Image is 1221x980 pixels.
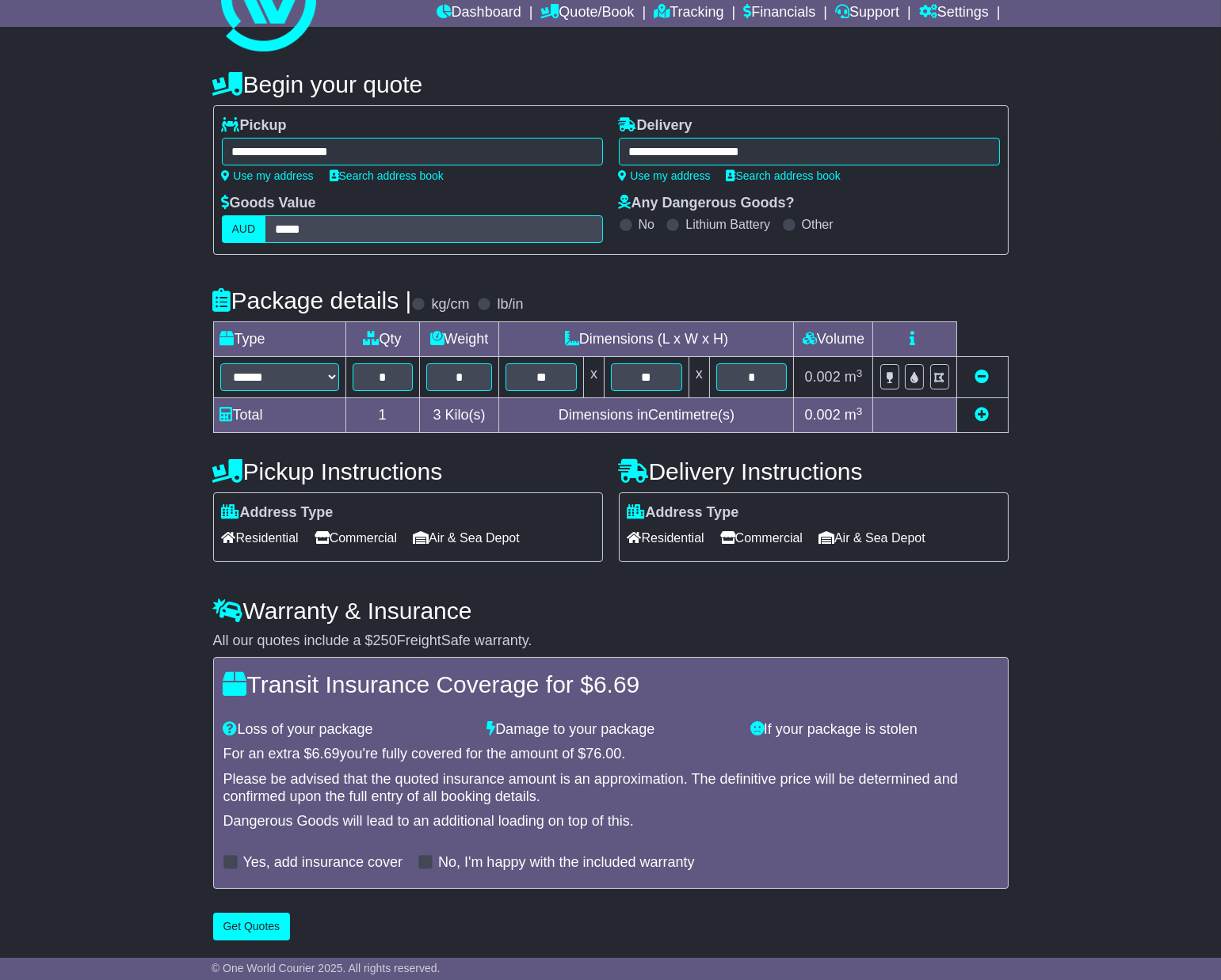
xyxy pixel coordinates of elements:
[727,169,841,182] a: Search address book
[497,296,523,313] label: lb/in
[584,357,605,398] td: x
[619,117,693,135] label: Delivery
[222,526,299,550] span: Residential
[619,195,795,212] label: Any Dangerous Goods?
[419,322,499,357] td: Weight
[312,746,340,762] span: 6.69
[330,169,444,182] a: Search address book
[213,632,1009,650] div: All our quotes include a $ FreightSafe warranty.
[243,854,403,872] label: Yes, add insurance cover
[720,526,803,550] span: Commercial
[619,458,1009,484] h4: Delivery Instructions
[689,357,709,398] td: x
[222,504,334,522] label: Address Type
[628,504,739,522] label: Address Type
[805,407,841,423] span: 0.002
[315,526,397,550] span: Commercial
[742,721,1006,739] div: If your package is stolen
[685,217,770,232] label: Lithium Battery
[431,296,469,313] label: kg/cm
[818,526,925,550] span: Air & Sea Depot
[213,71,1009,97] h4: Begin your quote
[419,398,499,433] td: Kilo(s)
[639,217,654,232] label: No
[213,458,603,484] h4: Pickup Instructions
[802,217,834,232] label: Other
[223,746,998,763] div: For an extra $ you're fully covered for the amount of $ .
[413,526,520,550] span: Air & Sea Depot
[857,367,863,379] sup: 3
[438,854,695,872] label: No, I'm happy with the included warranty
[213,913,291,940] button: Get Quotes
[975,369,990,385] a: Remove this item
[223,671,998,697] h4: Transit Insurance Coverage for $
[212,962,441,974] span: © One World Courier 2025. All rights reserved.
[345,398,419,433] td: 1
[479,721,742,739] div: Damage to your package
[619,169,711,182] a: Use my address
[222,195,316,212] label: Goods Value
[222,117,287,135] label: Pickup
[222,169,314,182] a: Use my address
[975,407,990,423] a: Add new item
[216,721,479,739] div: Loss of your package
[593,671,639,697] span: 6.69
[222,215,266,243] label: AUD
[223,771,998,805] div: Please be advised that the quoted insurance amount is an approximation. The definitive price will...
[213,398,345,433] td: Total
[213,322,345,357] td: Type
[499,398,794,433] td: Dimensions in Centimetre(s)
[223,813,998,830] div: Dangerous Goods will lead to an additional loading on top of this.
[794,322,873,357] td: Volume
[586,746,621,762] span: 76.00
[373,632,397,648] span: 250
[345,322,419,357] td: Qty
[845,369,863,385] span: m
[499,322,794,357] td: Dimensions (L x W x H)
[845,407,863,423] span: m
[628,526,704,550] span: Residential
[213,287,412,313] h4: Package details |
[857,405,863,417] sup: 3
[433,407,441,423] span: 3
[213,598,1009,624] h4: Warranty & Insurance
[805,369,841,385] span: 0.002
